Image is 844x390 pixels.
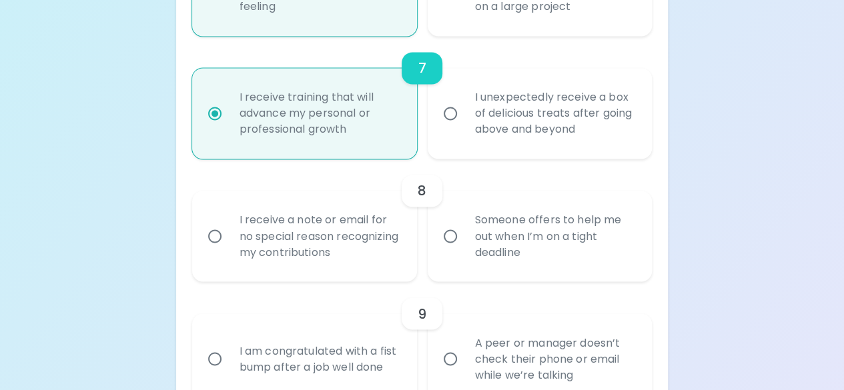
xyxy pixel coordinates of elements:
[192,159,653,281] div: choice-group-check
[229,73,410,153] div: I receive training that will advance my personal or professional growth
[464,73,645,153] div: I unexpectedly receive a box of delicious treats after going above and beyond
[418,180,426,201] h6: 8
[229,196,410,276] div: I receive a note or email for no special reason recognizing my contributions
[464,196,645,276] div: Someone offers to help me out when I’m on a tight deadline
[418,303,426,324] h6: 9
[418,57,426,79] h6: 7
[192,36,653,159] div: choice-group-check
